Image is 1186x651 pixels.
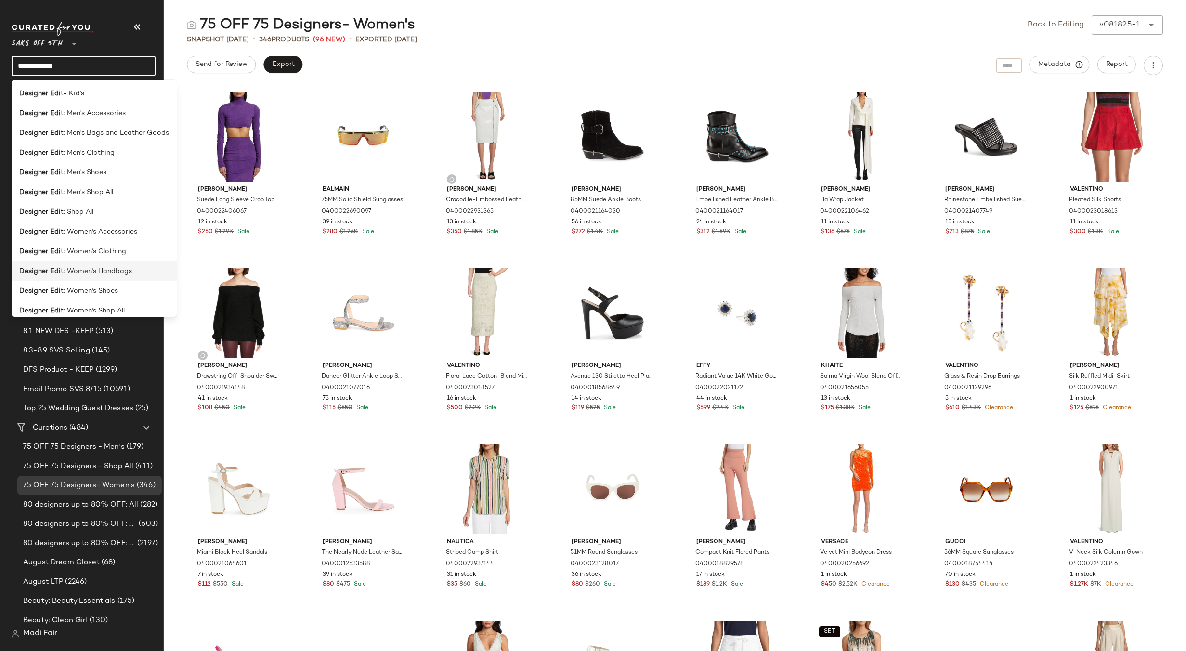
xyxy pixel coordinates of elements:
[712,404,729,413] span: $2.4K
[564,268,661,358] img: 0400018568649_BLACK
[61,247,126,257] span: t: Women's Clothing
[572,580,583,589] span: $80
[133,403,149,414] span: (25)
[821,394,850,403] span: 13 in stock
[198,580,211,589] span: $112
[19,207,61,217] b: Designer Edi
[689,444,786,534] img: 0400018829578_ROSE
[315,268,412,358] img: 0400021077016
[712,580,727,589] span: $1.2K
[605,229,619,235] span: Sale
[88,615,108,626] span: (130)
[1070,362,1152,370] span: [PERSON_NAME]
[446,548,498,557] span: Striped Camp Shirt
[323,404,336,413] span: $115
[61,89,84,99] span: t- Kid's
[322,208,371,216] span: 0400022690097
[945,580,960,589] span: $130
[230,581,244,587] span: Sale
[23,499,138,510] span: 80 designers up to 80% OFF: All
[572,394,601,403] span: 14 in stock
[19,306,61,316] b: Designer Edi
[23,326,93,337] span: 8.1 NEW DFS -KEEP
[961,228,974,236] span: $875
[1070,571,1096,579] span: 1 in stock
[732,229,746,235] span: Sale
[836,404,855,413] span: $1.38K
[602,581,616,587] span: Sale
[354,405,368,411] span: Sale
[61,266,132,276] span: t: Women's Handbags
[116,596,135,607] span: (175)
[730,405,744,411] span: Sale
[197,372,279,381] span: Drawstring Off-Shoulder Sweater
[100,557,116,568] span: (68)
[712,228,730,236] span: $1.59K
[315,444,412,534] img: 0400012533588_COTTONCANDY
[1105,229,1119,235] span: Sale
[23,576,63,587] span: August LTP
[587,228,603,236] span: $1.4K
[447,362,529,370] span: Valentino
[19,187,61,197] b: Designer Edi
[689,92,786,182] img: 0400021164017_BLACK
[821,571,847,579] span: 1 in stock
[187,35,249,45] span: Snapshot [DATE]
[860,581,890,587] span: Clearance
[564,444,661,534] img: 0400023128017_WHITEBROWN
[253,34,255,45] span: •
[446,384,495,392] span: 0400023018527
[945,185,1027,194] span: [PERSON_NAME]
[571,548,638,557] span: 51MM Round Sunglasses
[198,571,223,579] span: 7 in stock
[19,247,61,257] b: Designer Edi
[200,352,206,358] img: svg%3e
[323,228,338,236] span: $280
[962,580,976,589] span: $435
[585,580,600,589] span: $260
[19,148,61,158] b: Designer Edi
[695,208,743,216] span: 0400021164017
[1069,548,1143,557] span: V-Neck Silk Column Gown
[820,196,864,205] span: Illa Wrap Jacket
[1062,268,1160,358] img: 0400022900971_HONEYMULTI
[61,306,125,316] span: t: Women's Shop All
[360,229,374,235] span: Sale
[19,128,61,138] b: Designer Edi
[323,362,404,370] span: [PERSON_NAME]
[1088,228,1103,236] span: $1.3K
[187,20,196,30] img: svg%3e
[821,185,903,194] span: [PERSON_NAME]
[1062,444,1160,534] img: 0400022423346
[272,61,294,68] span: Export
[976,229,990,235] span: Sale
[821,404,834,413] span: $175
[323,571,352,579] span: 39 in stock
[459,580,471,589] span: $60
[23,538,135,549] span: 80 designers up to 80% OFF: Women's
[190,92,287,182] img: 0400022406067_GRAPE
[447,185,529,194] span: [PERSON_NAME]
[944,548,1014,557] span: 56MM Square Sunglasses
[198,185,280,194] span: [PERSON_NAME]
[67,422,88,433] span: (484)
[19,168,61,178] b: Designer Edi
[564,92,661,182] img: 0400021164030_BLACK
[190,268,287,358] img: 0400021934148_BLACK
[465,404,481,413] span: $2.2K
[61,187,113,197] span: t: Men's Shop All
[61,148,115,158] span: t: Men's Clothing
[23,596,116,607] span: Beauty: Beauty Essentials
[187,15,415,35] div: 75 OFF 75 Designers- Women's
[602,405,616,411] span: Sale
[813,444,911,534] img: 0400020256692_ORANGE
[820,384,869,392] span: 0400021656055
[198,228,213,236] span: $250
[447,404,463,413] span: $500
[1070,404,1083,413] span: $125
[1099,19,1140,31] div: v081825-1
[447,394,476,403] span: 16 in stock
[135,538,158,549] span: (2197)
[322,384,370,392] span: 0400021077016
[138,499,157,510] span: (282)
